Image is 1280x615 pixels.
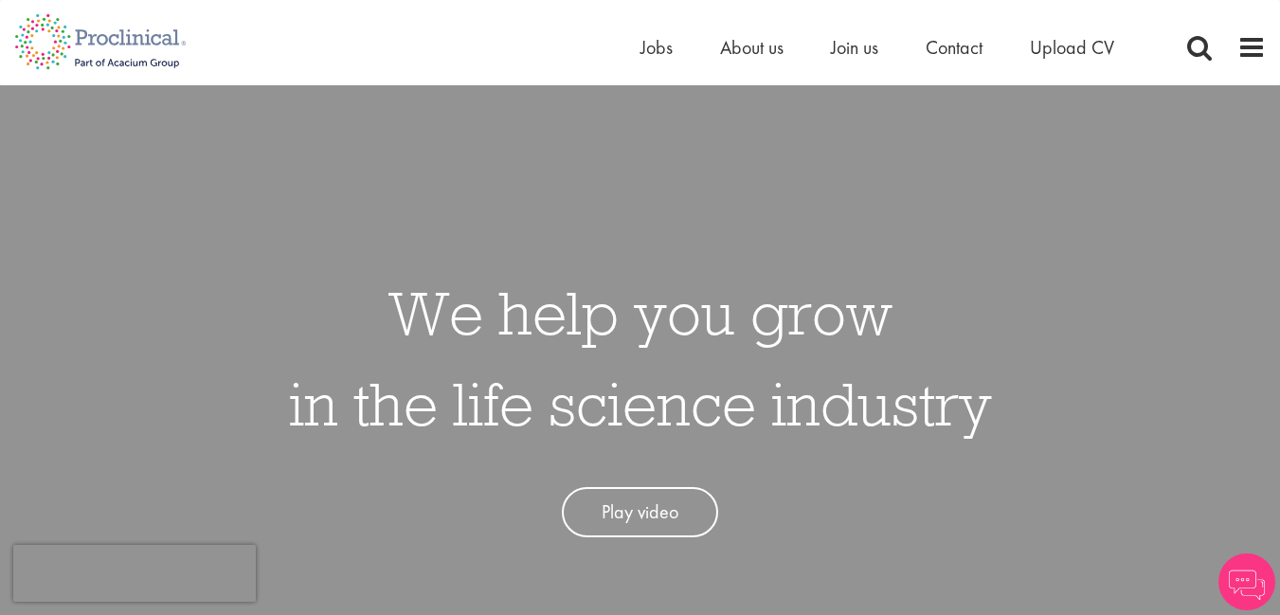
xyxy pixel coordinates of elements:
[926,35,983,60] a: Contact
[1030,35,1114,60] a: Upload CV
[831,35,878,60] a: Join us
[562,487,718,537] a: Play video
[1218,553,1275,610] img: Chatbot
[720,35,784,60] a: About us
[640,35,673,60] a: Jobs
[289,267,992,449] h1: We help you grow in the life science industry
